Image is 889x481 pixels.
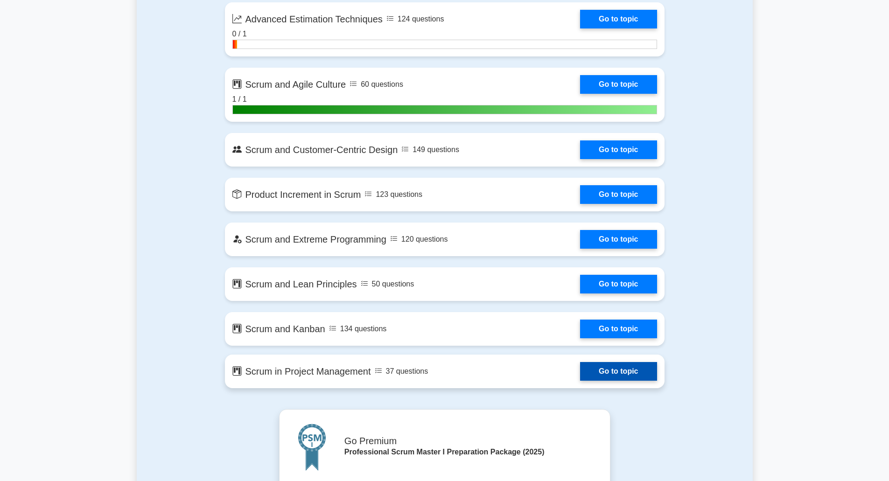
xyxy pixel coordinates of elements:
a: Go to topic [580,10,657,28]
a: Go to topic [580,275,657,293]
a: Go to topic [580,320,657,338]
a: Go to topic [580,362,657,381]
a: Go to topic [580,185,657,204]
a: Go to topic [580,140,657,159]
a: Go to topic [580,75,657,94]
a: Go to topic [580,230,657,249]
